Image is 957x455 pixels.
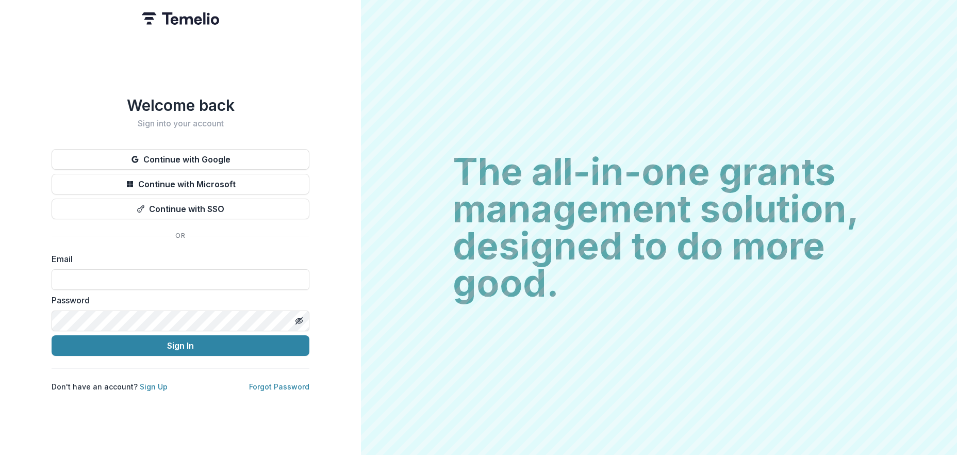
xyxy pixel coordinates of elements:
img: Temelio [142,12,219,25]
a: Forgot Password [249,382,309,391]
button: Continue with Microsoft [52,174,309,194]
h2: Sign into your account [52,119,309,128]
button: Sign In [52,335,309,356]
button: Continue with Google [52,149,309,170]
h1: Welcome back [52,96,309,115]
label: Password [52,294,303,306]
button: Toggle password visibility [291,313,307,329]
a: Sign Up [140,382,168,391]
button: Continue with SSO [52,199,309,219]
label: Email [52,253,303,265]
p: Don't have an account? [52,381,168,392]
